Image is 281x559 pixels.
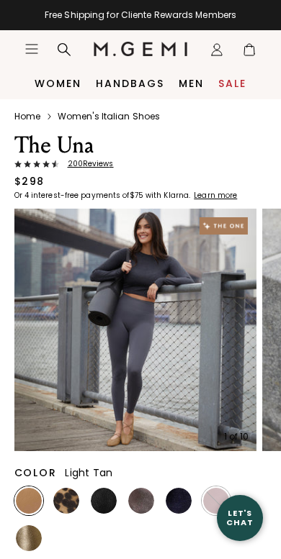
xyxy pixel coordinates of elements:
img: Light Tan [16,488,42,514]
img: Burgundy [203,488,229,514]
a: Home [14,111,40,122]
h2: Color [14,467,57,478]
img: Antique Rose [203,525,229,551]
klarna-placement-style-cta: Learn more [194,190,237,201]
a: 200Reviews [14,160,238,168]
img: Military [128,525,154,551]
klarna-placement-style-body: with Klarna [146,190,192,201]
img: Black [91,488,117,514]
div: Let's Chat [217,509,263,527]
a: Women's Italian Shoes [58,111,160,122]
img: The Una [14,209,257,451]
button: Open site menu [24,42,39,56]
div: $298 [14,174,45,188]
a: Handbags [96,78,164,89]
klarna-placement-style-amount: $75 [130,190,143,201]
a: Women [35,78,81,89]
img: Gunmetal [91,525,117,551]
div: 1 of 10 [224,431,249,442]
span: Light Tan [65,465,112,480]
img: Leopard Print [53,488,79,514]
img: Chocolate [166,525,192,551]
span: 200 Review s [59,160,114,168]
klarna-placement-style-body: Or 4 interest-free payments of [14,190,130,201]
img: Silver [53,525,79,551]
img: The One tag [200,217,248,235]
img: Gold [16,525,42,551]
img: Cocoa [128,488,154,514]
a: Sale [218,78,246,89]
a: Men [179,78,204,89]
img: Midnight Blue [166,488,192,514]
a: Learn more [192,191,237,200]
img: M.Gemi [94,42,188,56]
h1: The Una [14,131,238,160]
